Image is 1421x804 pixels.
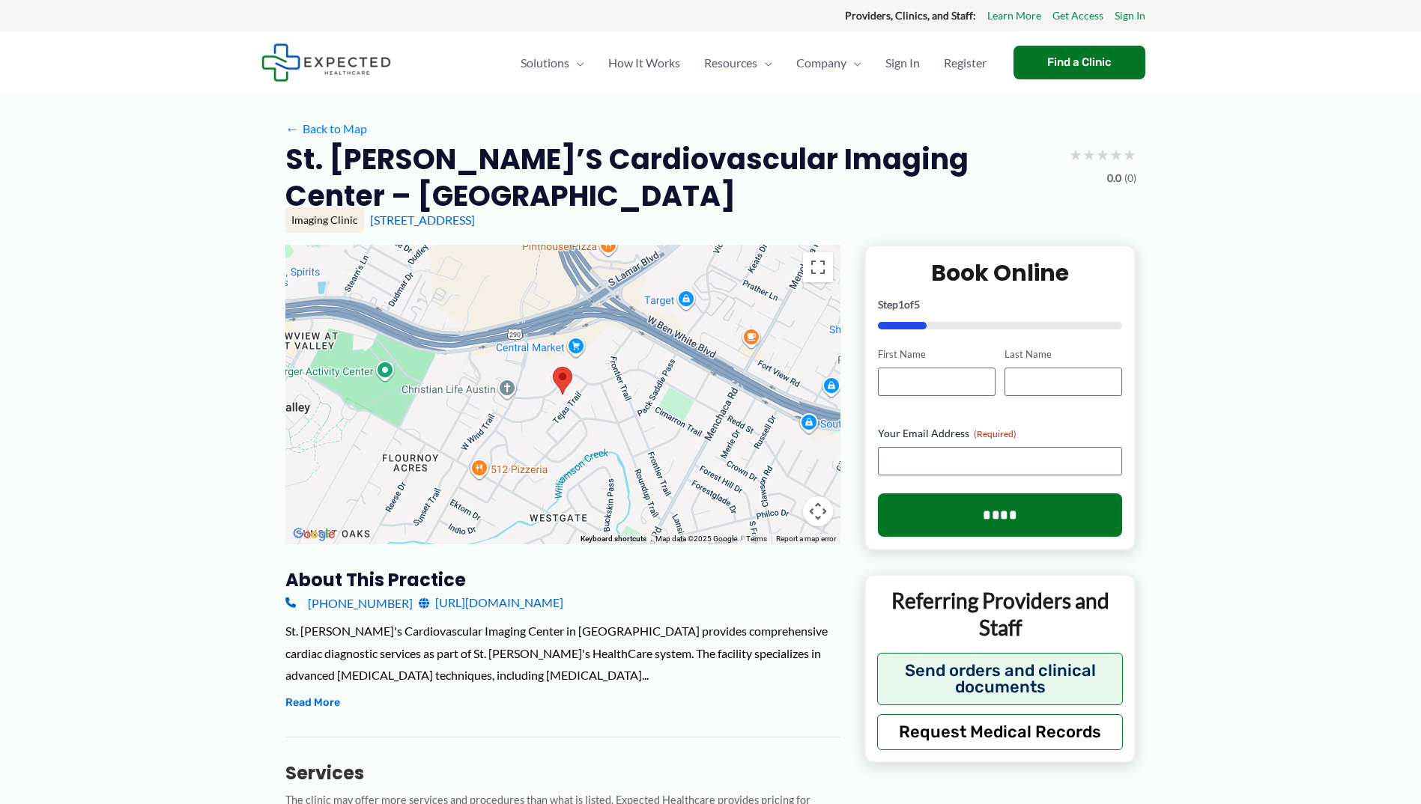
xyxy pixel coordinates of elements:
[878,347,996,362] label: First Name
[1014,46,1145,79] a: Find a Clinic
[285,694,340,712] button: Read More
[944,37,987,89] span: Register
[803,496,833,526] button: Map camera controls
[873,37,932,89] a: Sign In
[285,118,367,140] a: ←Back to Map
[1124,168,1136,188] span: (0)
[289,525,339,544] img: Google
[581,534,646,544] button: Keyboard shortcuts
[877,653,1124,705] button: Send orders and clinical documents
[596,37,692,89] a: How It Works
[521,37,569,89] span: Solutions
[285,591,413,614] a: [PHONE_NUMBER]
[1107,168,1121,188] span: 0.0
[569,37,584,89] span: Menu Toggle
[285,121,300,135] span: ←
[803,252,833,282] button: Toggle fullscreen view
[878,258,1123,287] h2: Book Online
[509,37,596,89] a: SolutionsMenu Toggle
[1115,6,1145,25] a: Sign In
[285,620,840,686] div: St. [PERSON_NAME]'s Cardiovascular Imaging Center in [GEOGRAPHIC_DATA] provides comprehensive car...
[285,761,840,785] h3: Services
[885,37,920,89] span: Sign In
[932,37,999,89] a: Register
[261,43,391,82] img: Expected Healthcare Logo - side, dark font, small
[877,587,1124,642] p: Referring Providers and Staff
[914,298,920,311] span: 5
[370,213,475,227] a: [STREET_ADDRESS]
[285,141,1057,215] h2: St. [PERSON_NAME]’s Cardiovascular Imaging Center – [GEOGRAPHIC_DATA]
[877,714,1124,750] button: Request Medical Records
[1123,141,1136,168] span: ★
[655,535,737,543] span: Map data ©2025 Google
[987,6,1041,25] a: Learn More
[1109,141,1123,168] span: ★
[746,535,767,543] a: Terms (opens in new tab)
[285,207,364,233] div: Imaging Clinic
[776,535,836,543] a: Report a map error
[974,428,1016,439] span: (Required)
[845,9,976,22] strong: Providers, Clinics, and Staff:
[898,298,904,311] span: 1
[796,37,846,89] span: Company
[509,37,999,89] nav: Primary Site Navigation
[704,37,757,89] span: Resources
[878,299,1123,310] p: Step of
[1069,141,1082,168] span: ★
[289,525,339,544] a: Open this area in Google Maps (opens a new window)
[692,37,784,89] a: ResourcesMenu Toggle
[608,37,680,89] span: How It Works
[419,591,563,614] a: [URL][DOMAIN_NAME]
[1052,6,1103,25] a: Get Access
[1082,141,1096,168] span: ★
[846,37,861,89] span: Menu Toggle
[878,426,1123,441] label: Your Email Address
[1096,141,1109,168] span: ★
[285,568,840,591] h3: About this practice
[784,37,873,89] a: CompanyMenu Toggle
[1005,347,1122,362] label: Last Name
[757,37,772,89] span: Menu Toggle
